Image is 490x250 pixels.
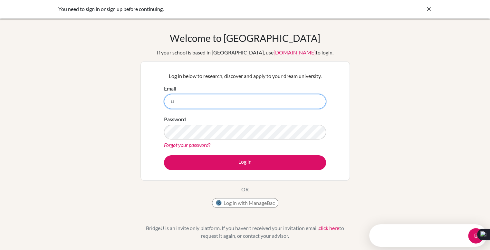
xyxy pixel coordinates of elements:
[241,186,249,193] p: OR
[170,32,320,44] h1: Welcome to [GEOGRAPHIC_DATA]
[3,3,125,20] div: Open Intercom Messenger
[468,228,484,244] iframe: Intercom live chat
[369,224,487,247] iframe: Intercom live chat discovery launcher
[164,72,326,80] p: Log in below to research, discover and apply to your dream university.
[164,115,186,123] label: Password
[212,198,278,208] button: Log in with ManageBac
[7,11,106,17] div: The team typically replies in a few minutes.
[164,142,210,148] a: Forgot your password?
[157,49,333,56] div: If your school is based in [GEOGRAPHIC_DATA], use to login.
[164,155,326,170] button: Log in
[319,225,339,231] a: click here
[7,5,106,11] div: Need help?
[274,49,316,55] a: [DOMAIN_NAME]
[164,85,176,92] label: Email
[58,5,335,13] div: You need to sign in or sign up before continuing.
[140,224,350,240] p: BridgeU is an invite only platform. If you haven’t received your invitation email, to request it ...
